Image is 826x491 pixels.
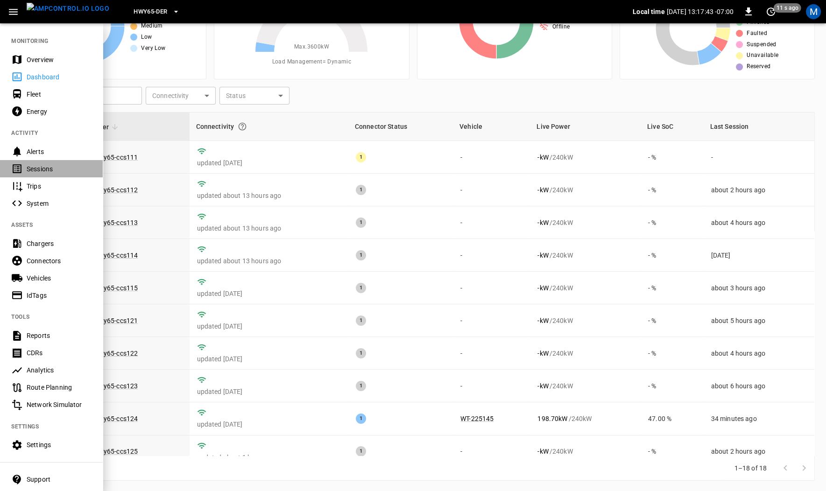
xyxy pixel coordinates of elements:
div: IdTags [27,291,92,300]
div: Fleet [27,90,92,99]
div: Vehicles [27,274,92,283]
div: Energy [27,107,92,116]
div: CDRs [27,348,92,358]
div: Connectors [27,256,92,266]
div: Trips [27,182,92,191]
div: Settings [27,440,92,449]
div: profile-icon [806,4,821,19]
div: Dashboard [27,72,92,82]
div: Analytics [27,365,92,375]
div: Route Planning [27,383,92,392]
p: [DATE] 13:17:43 -07:00 [667,7,734,16]
div: System [27,199,92,208]
div: Overview [27,55,92,64]
div: Support [27,475,92,484]
span: 11 s ago [774,3,801,13]
button: set refresh interval [763,4,778,19]
div: Sessions [27,164,92,174]
div: Chargers [27,239,92,248]
div: Network Simulator [27,400,92,409]
div: Alerts [27,147,92,156]
span: HWY65-DER [134,7,167,17]
img: ampcontrol.io logo [27,3,109,14]
div: Reports [27,331,92,340]
p: Local time [633,7,665,16]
